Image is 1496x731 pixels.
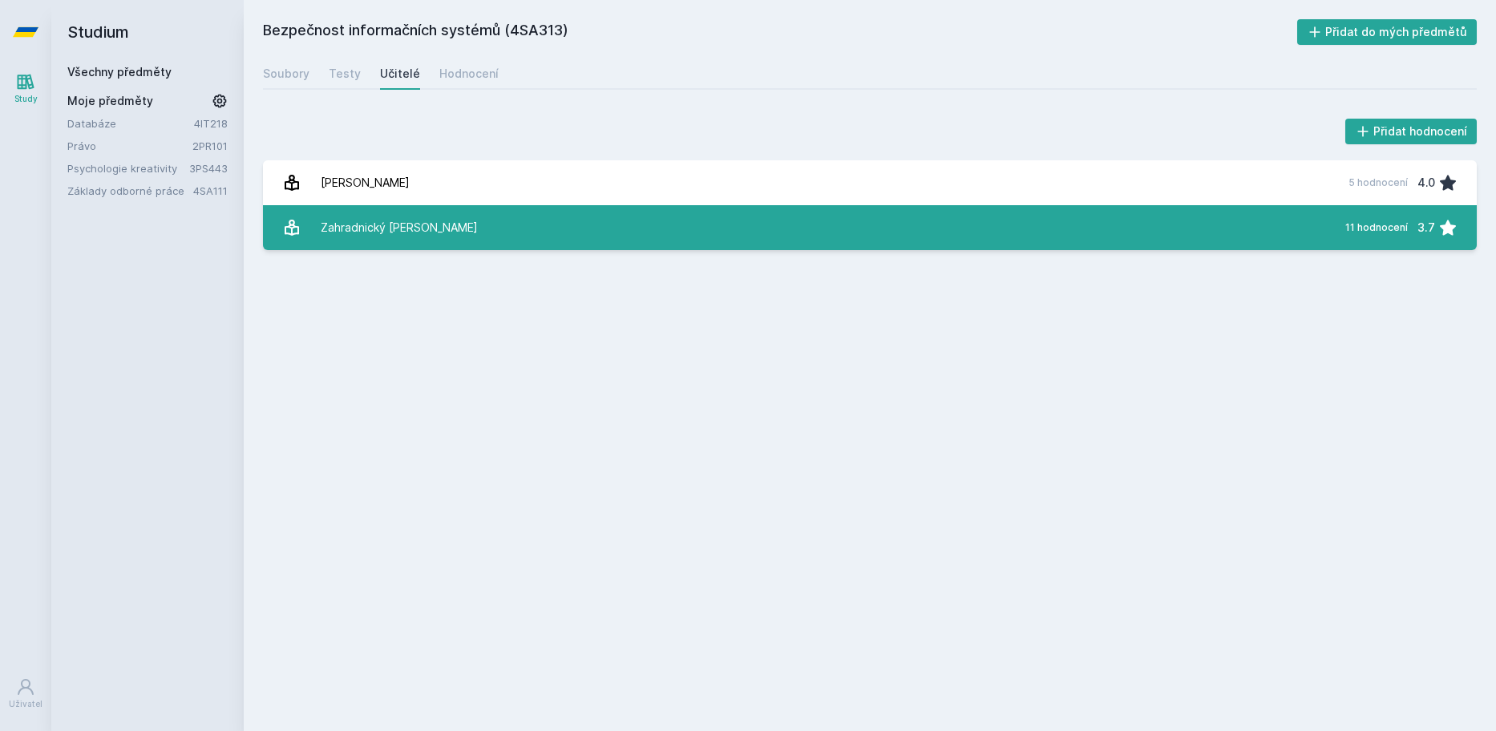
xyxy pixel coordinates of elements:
div: Study [14,93,38,105]
div: [PERSON_NAME] [321,167,410,199]
a: 2PR101 [192,139,228,152]
a: Testy [329,58,361,90]
a: Psychologie kreativity [67,160,189,176]
a: Soubory [263,58,309,90]
a: Zahradnický [PERSON_NAME] 11 hodnocení 3.7 [263,205,1477,250]
div: 3.7 [1417,212,1435,244]
div: 5 hodnocení [1348,176,1408,189]
button: Přidat do mých předmětů [1297,19,1478,45]
a: Study [3,64,48,113]
a: [PERSON_NAME] 5 hodnocení 4.0 [263,160,1477,205]
a: Hodnocení [439,58,499,90]
div: Soubory [263,66,309,82]
a: Právo [67,138,192,154]
div: Zahradnický [PERSON_NAME] [321,212,478,244]
a: Databáze [67,115,194,131]
div: 11 hodnocení [1345,221,1408,234]
div: 4.0 [1417,167,1435,199]
div: Testy [329,66,361,82]
div: Hodnocení [439,66,499,82]
a: Uživatel [3,669,48,718]
a: 4IT218 [194,117,228,130]
div: Učitelé [380,66,420,82]
span: Moje předměty [67,93,153,109]
a: Všechny předměty [67,65,172,79]
a: 4SA111 [193,184,228,197]
h2: Bezpečnost informačních systémů (4SA313) [263,19,1297,45]
a: 3PS443 [189,162,228,175]
a: Učitelé [380,58,420,90]
div: Uživatel [9,698,42,710]
a: Základy odborné práce [67,183,193,199]
button: Přidat hodnocení [1345,119,1478,144]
